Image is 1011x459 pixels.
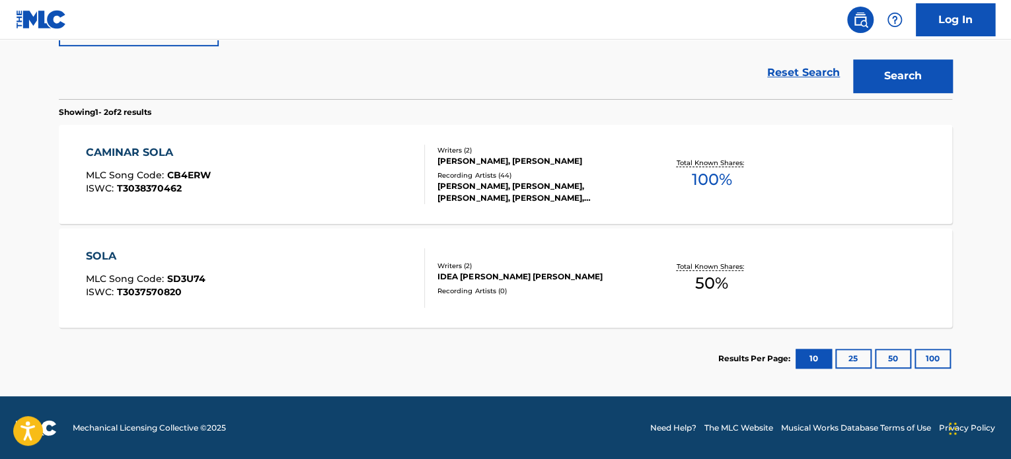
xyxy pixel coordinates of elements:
[437,271,637,283] div: IDEA [PERSON_NAME] [PERSON_NAME]
[16,420,57,436] img: logo
[875,349,911,369] button: 50
[853,59,952,92] button: Search
[16,10,67,29] img: MLC Logo
[437,145,637,155] div: Writers ( 2 )
[167,273,206,285] span: SD3U74
[86,145,211,160] div: CAMINAR SOLA
[881,7,908,33] div: Help
[59,106,151,118] p: Showing 1 - 2 of 2 results
[73,422,226,434] span: Mechanical Licensing Collective © 2025
[761,58,846,87] a: Reset Search
[117,286,182,298] span: T3037570820
[781,422,931,434] a: Musical Works Database Terms of Use
[718,353,794,365] p: Results Per Page:
[437,261,637,271] div: Writers ( 2 )
[949,409,957,448] div: Drag
[916,3,995,36] a: Log In
[676,262,747,271] p: Total Known Shares:
[695,271,728,295] span: 50 %
[437,170,637,180] div: Recording Artists ( 44 )
[852,12,868,28] img: search
[437,180,637,204] div: [PERSON_NAME], [PERSON_NAME], [PERSON_NAME], [PERSON_NAME], [PERSON_NAME]
[676,158,747,168] p: Total Known Shares:
[117,182,182,194] span: T3038370462
[650,422,696,434] a: Need Help?
[887,12,903,28] img: help
[915,349,951,369] button: 100
[59,125,952,224] a: CAMINAR SOLAMLC Song Code:CB4ERWISWC:T3038370462Writers (2)[PERSON_NAME], [PERSON_NAME]Recording ...
[847,7,874,33] a: Public Search
[704,422,773,434] a: The MLC Website
[86,273,167,285] span: MLC Song Code :
[939,422,995,434] a: Privacy Policy
[796,349,832,369] button: 10
[86,169,167,181] span: MLC Song Code :
[86,248,206,264] div: SOLA
[691,168,731,192] span: 100 %
[59,229,952,328] a: SOLAMLC Song Code:SD3U74ISWC:T3037570820Writers (2)IDEA [PERSON_NAME] [PERSON_NAME]Recording Arti...
[437,286,637,296] div: Recording Artists ( 0 )
[437,155,637,167] div: [PERSON_NAME], [PERSON_NAME]
[86,182,117,194] span: ISWC :
[945,396,1011,459] iframe: Chat Widget
[86,286,117,298] span: ISWC :
[167,169,211,181] span: CB4ERW
[835,349,872,369] button: 25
